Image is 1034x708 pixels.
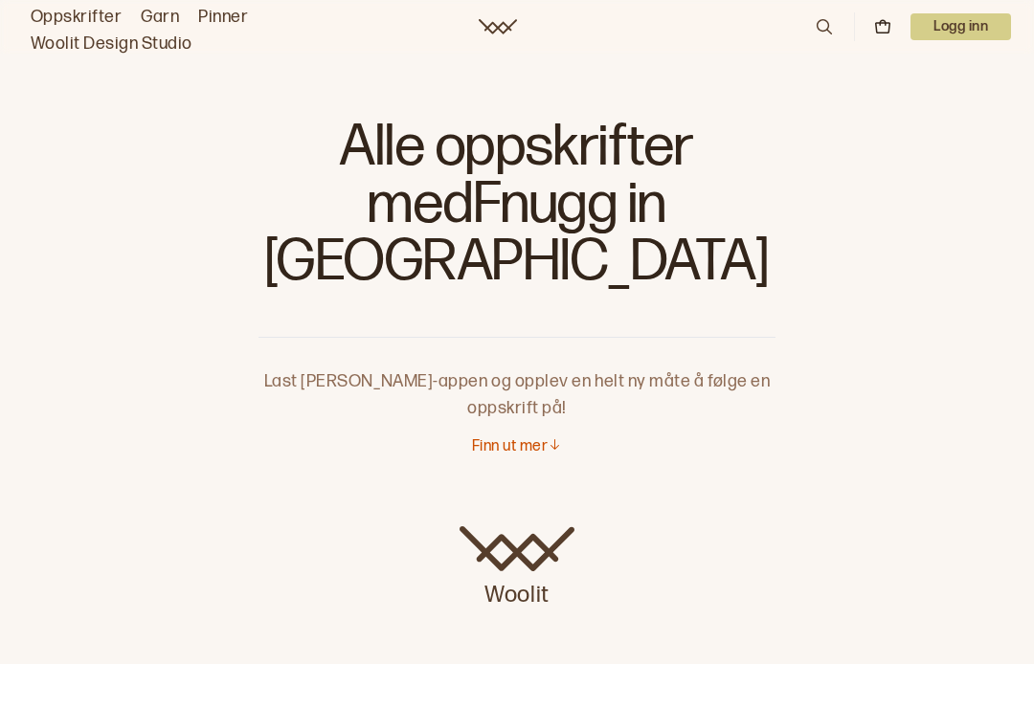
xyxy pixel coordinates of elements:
p: Woolit [460,572,574,610]
button: Finn ut mer [472,437,562,457]
button: User dropdown [910,13,1011,40]
a: Garn [141,4,179,31]
p: Last [PERSON_NAME]-appen og opplev en helt ny måte å følge en oppskrift på! [258,338,775,422]
h1: Alle oppskrifter med Fnugg in [GEOGRAPHIC_DATA] [258,115,775,306]
a: Pinner [198,4,248,31]
a: Oppskrifter [31,4,122,31]
a: Woolit [460,526,574,610]
p: Finn ut mer [472,437,548,457]
a: Woolit [479,19,517,34]
img: Woolit [460,526,574,572]
p: Logg inn [910,13,1011,40]
a: Woolit Design Studio [31,31,192,57]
